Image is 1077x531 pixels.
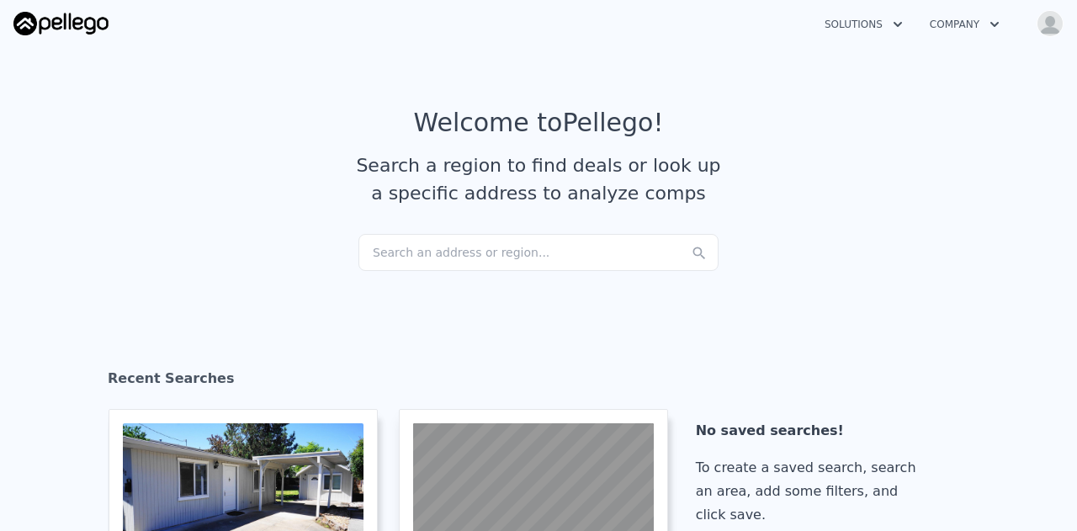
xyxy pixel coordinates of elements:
img: avatar [1037,10,1064,37]
button: Solutions [811,9,916,40]
img: Pellego [13,12,109,35]
div: Welcome to Pellego ! [414,108,664,138]
div: Recent Searches [108,355,969,409]
div: To create a saved search, search an area, add some filters, and click save. [696,456,938,527]
div: Search a region to find deals or look up a specific address to analyze comps [350,151,727,207]
div: No saved searches! [696,419,938,443]
div: Search an address or region... [358,234,719,271]
button: Company [916,9,1013,40]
